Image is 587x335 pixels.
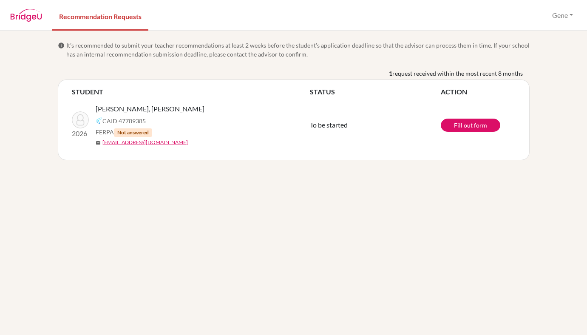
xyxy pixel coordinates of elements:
span: info [58,42,65,49]
p: 2026 [72,128,89,139]
a: Fill out form [441,119,500,132]
a: [EMAIL_ADDRESS][DOMAIN_NAME] [102,139,188,146]
img: BridgeU logo [10,9,42,22]
span: To be started [310,121,348,129]
span: Not answered [114,128,152,137]
span: CAID 47789385 [102,116,146,125]
img: Wu, An-Chen [72,111,89,128]
a: Recommendation Requests [52,1,148,31]
b: 1 [389,69,392,78]
th: STATUS [310,87,441,97]
span: [PERSON_NAME], [PERSON_NAME] [96,104,204,114]
th: STUDENT [72,87,310,97]
span: request received within the most recent 8 months [392,69,523,78]
span: FERPA [96,128,152,137]
span: mail [96,140,101,145]
button: Gene [548,7,577,23]
th: ACTION [441,87,516,97]
img: Common App logo [96,117,102,124]
span: It’s recommended to submit your teacher recommendations at least 2 weeks before the student’s app... [66,41,530,59]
